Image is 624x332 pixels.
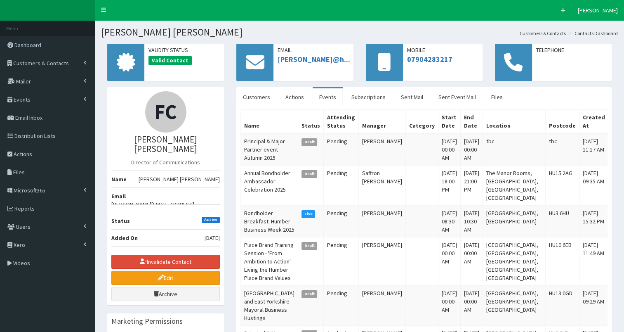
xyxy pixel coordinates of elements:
[461,286,483,326] td: [DATE] 00:00 AM
[461,237,483,286] td: [DATE] 00:00 AM
[579,133,609,166] td: [DATE] 11:17 AM
[111,135,220,154] h3: [PERSON_NAME] [PERSON_NAME]
[139,175,220,183] span: [PERSON_NAME] [PERSON_NAME]
[546,206,579,237] td: HU3 6HU
[241,237,298,286] td: Place Brand Training Session - 'From Ambition to Action' - Living the Humber Place Brand Values
[438,133,461,166] td: [DATE] 00:00 AM
[324,166,359,206] td: Pending
[578,7,618,14] span: [PERSON_NAME]
[324,110,359,134] th: Attending Status
[241,133,298,166] td: Principal & Major Partner event - Autumn 2025
[483,110,546,134] th: Location
[14,96,31,103] span: Events
[14,205,35,212] span: Reports
[520,30,566,37] a: Customers & Contacts
[278,46,349,54] span: Email
[111,192,126,200] b: Email
[359,237,406,286] td: [PERSON_NAME]
[483,206,546,237] td: [GEOGRAPHIC_DATA], [GEOGRAPHIC_DATA]
[536,46,608,54] span: Telephone
[278,55,350,64] a: [PERSON_NAME]@h...
[407,46,478,54] span: Mobile
[111,271,220,285] a: Edit
[236,88,277,106] a: Customers
[205,234,220,242] span: [DATE]
[301,290,317,298] span: Draft
[101,27,618,38] h1: [PERSON_NAME] [PERSON_NAME]
[298,110,324,134] th: Status
[485,88,509,106] a: Files
[359,166,406,206] td: Saffron [PERSON_NAME]
[301,210,315,218] span: Live
[461,206,483,237] td: [DATE] 10:30 AM
[483,166,546,206] td: The Manor Rooms, [GEOGRAPHIC_DATA], [GEOGRAPHIC_DATA], [GEOGRAPHIC_DATA]
[111,158,220,166] p: Director of Communications
[483,133,546,166] td: tbc
[111,318,183,325] h3: Marketing Permissions
[546,110,579,134] th: Postcode
[579,286,609,326] td: [DATE] 09:29 AM
[241,286,298,326] td: [GEOGRAPHIC_DATA] and East Yorkshire Mayoral Business Hustings
[14,132,56,140] span: Distribution Lists
[148,46,220,54] span: Validity Status
[438,286,461,326] td: [DATE] 00:00 AM
[16,223,31,230] span: Users
[345,88,392,106] a: Subscriptions
[438,110,461,134] th: Start Date
[301,170,317,178] span: Draft
[461,133,483,166] td: [DATE] 00:00 AM
[324,237,359,286] td: Pending
[579,166,609,206] td: [DATE] 09:35 AM
[16,78,31,85] span: Mailer
[111,175,127,183] b: Name
[438,237,461,286] td: [DATE] 00:00 AM
[324,286,359,326] td: Pending
[111,255,220,269] button: Invalidate Contact
[461,166,483,206] td: [DATE] 21:00 PM
[359,110,406,134] th: Manager
[324,206,359,237] td: Pending
[546,133,579,166] td: tbc
[14,41,41,49] span: Dashboard
[14,150,32,158] span: Actions
[359,286,406,326] td: [PERSON_NAME]
[483,237,546,286] td: [GEOGRAPHIC_DATA], [GEOGRAPHIC_DATA], [GEOGRAPHIC_DATA], [GEOGRAPHIC_DATA], [GEOGRAPHIC_DATA]
[324,133,359,166] td: Pending
[406,110,438,134] th: Category
[438,206,461,237] td: [DATE] 08:30 AM
[14,241,25,249] span: Xero
[359,206,406,237] td: [PERSON_NAME]
[546,286,579,326] td: HU13 0GD
[579,237,609,286] td: [DATE] 11:49 AM
[111,200,220,217] span: [PERSON_NAME][EMAIL_ADDRESS][PERSON_NAME][DOMAIN_NAME]
[579,110,609,134] th: Created At
[432,88,483,106] a: Sent Event Mail
[301,242,317,249] span: Draft
[14,187,45,194] span: Microsoft365
[359,133,406,166] td: [PERSON_NAME]
[313,88,343,106] a: Events
[13,59,69,67] span: Customers & Contacts
[394,88,430,106] a: Sent Mail
[241,166,298,206] td: Annual Bondholder Ambassador Celebration 2025
[15,114,42,121] span: Email Inbox
[579,206,609,237] td: [DATE] 15:32 PM
[13,168,25,176] span: Files
[461,110,483,134] th: End Date
[567,30,618,37] li: Contacts Dashboard
[241,110,298,134] th: Name
[148,56,192,66] span: Valid Contact
[546,237,579,286] td: HU10 6EB
[111,217,130,225] b: Status
[301,138,317,146] span: Draft
[154,99,177,125] span: FC
[407,55,452,64] a: 07904283217
[111,234,138,242] b: Added On
[111,287,220,301] a: Archive
[483,286,546,326] td: [GEOGRAPHIC_DATA], [GEOGRAPHIC_DATA], [GEOGRAPHIC_DATA]
[279,88,311,106] a: Actions
[438,166,461,206] td: [DATE] 18:00 PM
[202,217,220,223] span: Active
[241,206,298,237] td: Bondholder Breakfast: Humber Business Week 2025
[13,259,30,267] span: Videos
